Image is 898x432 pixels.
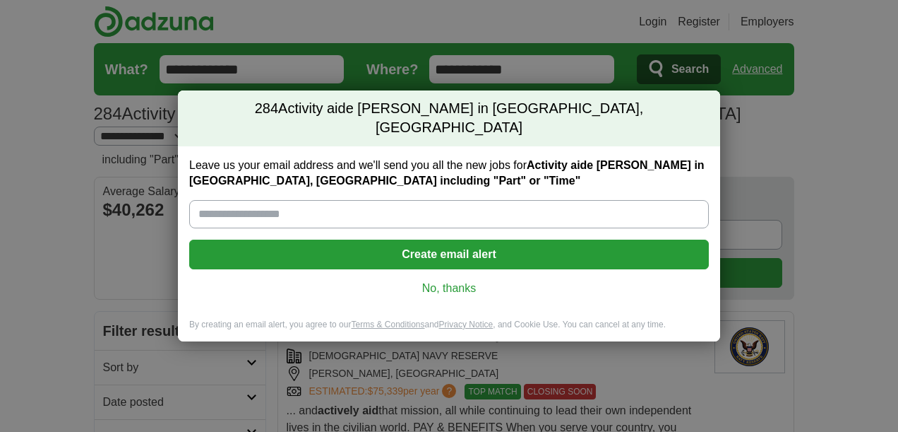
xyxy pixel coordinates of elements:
div: By creating an email alert, you agree to our and , and Cookie Use. You can cancel at any time. [178,319,720,342]
a: No, thanks [200,281,698,296]
strong: Activity aide [PERSON_NAME] in [GEOGRAPHIC_DATA], [GEOGRAPHIC_DATA] including "Part" or "Time" [189,159,705,187]
label: Leave us your email address and we'll send you all the new jobs for [189,158,709,189]
h2: Activity aide [PERSON_NAME] in [GEOGRAPHIC_DATA], [GEOGRAPHIC_DATA] [178,91,720,146]
span: 284 [255,99,278,119]
a: Privacy Notice [439,320,493,329]
button: Create email alert [189,240,709,269]
a: Terms & Conditions [351,320,424,329]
